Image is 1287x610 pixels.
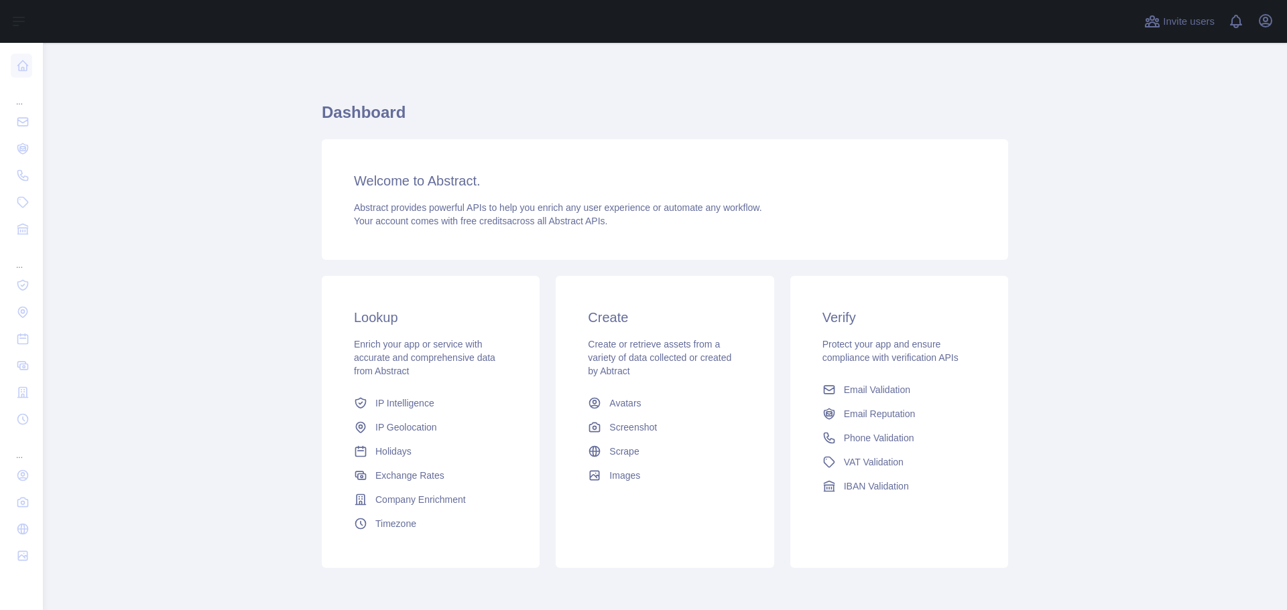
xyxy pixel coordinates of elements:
a: IP Intelligence [349,391,513,415]
h3: Lookup [354,308,507,327]
a: IBAN Validation [817,474,981,498]
span: Abstract provides powerful APIs to help you enrich any user experience or automate any workflow. [354,202,762,213]
h1: Dashboard [322,102,1008,134]
a: IP Geolocation [349,415,513,439]
span: Screenshot [609,421,657,434]
span: Scrape [609,445,639,458]
a: Phone Validation [817,426,981,450]
span: Company Enrichment [375,493,466,506]
a: Screenshot [583,415,747,439]
span: IBAN Validation [844,479,909,493]
span: Email Reputation [844,407,916,421]
span: Your account comes with across all Abstract APIs. [354,216,607,226]
span: Phone Validation [844,431,914,445]
a: Scrape [583,439,747,463]
span: Timezone [375,517,416,530]
div: ... [11,80,32,107]
span: Exchange Rates [375,469,444,482]
a: Email Validation [817,378,981,402]
span: free credits [461,216,507,226]
span: Holidays [375,445,412,458]
a: Email Reputation [817,402,981,426]
a: Holidays [349,439,513,463]
div: ... [11,434,32,461]
a: Images [583,463,747,487]
span: Avatars [609,396,641,410]
h3: Verify [822,308,976,327]
a: Company Enrichment [349,487,513,512]
span: Email Validation [844,383,910,396]
span: VAT Validation [844,455,904,469]
a: Exchange Rates [349,463,513,487]
a: Avatars [583,391,747,415]
h3: Welcome to Abstract. [354,171,976,190]
a: Timezone [349,512,513,536]
a: VAT Validation [817,450,981,474]
span: Create or retrieve assets from a variety of data collected or created by Abtract [588,339,731,376]
span: Protect your app and ensure compliance with verification APIs [822,339,959,363]
span: Enrich your app or service with accurate and comprehensive data from Abstract [354,339,495,376]
span: Invite users [1163,14,1215,29]
h3: Create [588,308,741,327]
span: Images [609,469,640,482]
span: IP Intelligence [375,396,434,410]
button: Invite users [1142,11,1217,32]
span: IP Geolocation [375,421,437,434]
div: ... [11,244,32,271]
